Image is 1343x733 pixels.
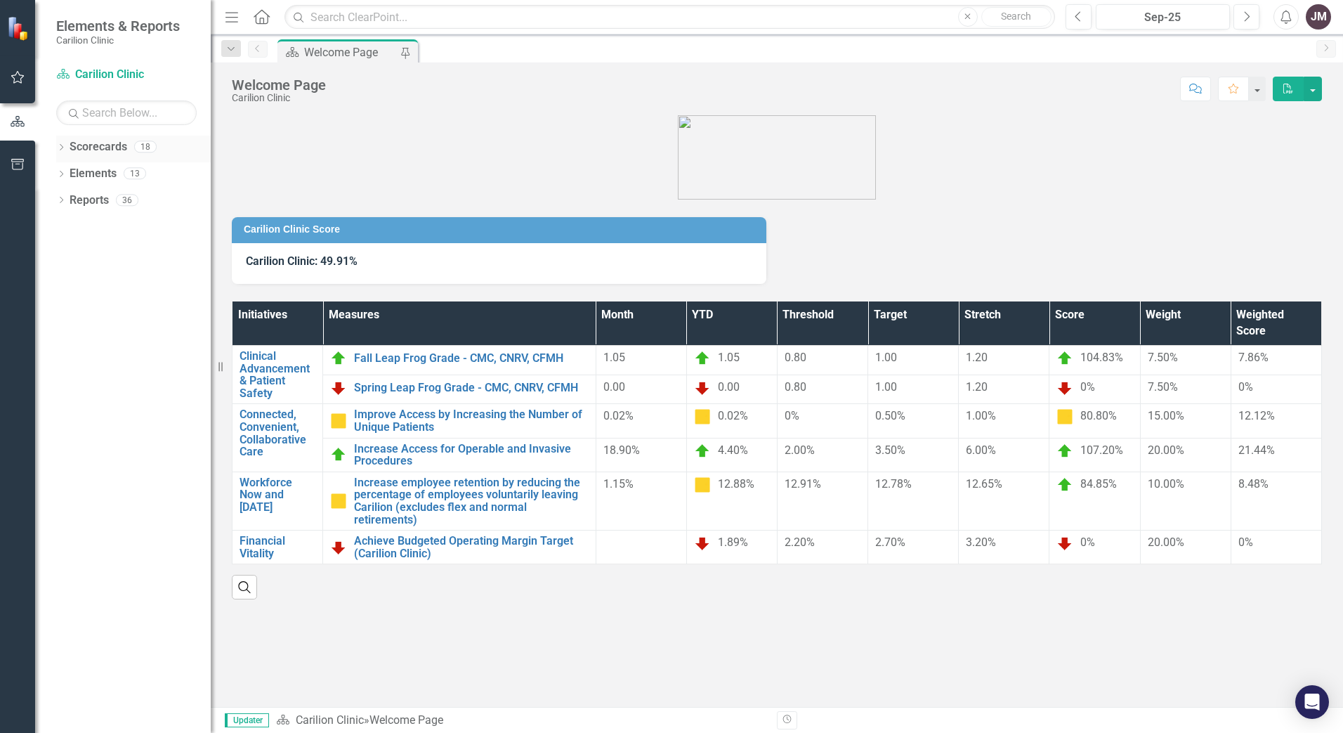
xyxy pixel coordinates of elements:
span: 3.50% [875,443,905,457]
span: 0% [1080,536,1095,549]
span: 12.12% [1238,409,1275,422]
a: Improve Access by Increasing the Number of Unique Patients [354,408,589,433]
span: 15.00% [1148,409,1184,422]
span: 0% [1238,536,1253,549]
span: 2.20% [785,536,815,549]
img: Caution [694,476,711,493]
span: 2.70% [875,536,905,549]
td: Double-Click to Edit Right Click for Context Menu [232,472,323,530]
span: 0.00 [718,380,740,394]
a: Reports [70,193,109,209]
img: Below Plan [694,380,711,396]
a: Spring Leap Frog Grade - CMC, CNRV, CFMH [354,382,589,394]
div: 13 [124,168,146,180]
small: Carilion Clinic [56,34,180,46]
img: Below Plan [330,380,347,396]
span: 1.00 [875,380,897,394]
a: Elements [70,166,117,182]
td: Double-Click to Edit Right Click for Context Menu [323,375,596,404]
span: 1.00 [875,351,897,364]
span: 1.15% [603,477,634,491]
span: Elements & Reports [56,18,180,34]
input: Search ClearPoint... [284,5,1055,30]
img: Caution [1056,408,1073,425]
a: Achieve Budgeted Operating Margin Target (Carilion Clinic) [354,535,589,559]
img: Caution [330,493,347,510]
span: 7.86% [1238,351,1269,364]
span: 0.80 [785,380,806,394]
a: Workforce Now and [DATE] [240,476,315,514]
span: 2.00% [785,443,815,457]
a: Fall Leap Frog Grade - CMC, CNRV, CFMH [354,352,589,365]
span: 12.91% [785,477,821,491]
img: ClearPoint Strategy [7,16,32,41]
span: 21.44% [1238,443,1275,457]
span: 104.83% [1080,351,1123,364]
img: On Target [1056,476,1073,493]
span: 1.89% [718,536,748,549]
span: Search [1001,11,1031,22]
span: 4.40% [718,443,748,457]
span: 107.20% [1080,443,1123,457]
span: 7.50% [1148,380,1178,394]
span: 10.00% [1148,477,1184,491]
div: 18 [134,141,157,153]
td: Double-Click to Edit Right Click for Context Menu [323,438,596,472]
img: On Target [330,446,347,463]
span: 0.50% [875,409,905,422]
div: 36 [116,194,138,206]
span: 1.00% [966,409,996,422]
span: 12.88% [718,477,754,491]
td: Double-Click to Edit Right Click for Context Menu [323,346,596,375]
span: 6.00% [966,443,996,457]
span: 1.05 [718,351,740,364]
span: 84.85% [1080,477,1117,491]
img: On Target [694,443,711,460]
span: 12.78% [875,477,912,491]
img: On Target [330,350,347,367]
span: 1.20 [966,380,988,394]
div: Carilion Clinic [232,93,326,103]
img: On Target [694,350,711,367]
span: 0% [785,409,799,422]
span: 1.20 [966,351,988,364]
span: Carilion Clinic: 49.91% [246,254,358,268]
div: » [276,713,766,729]
span: 3.20% [966,536,996,549]
button: Sep-25 [1096,4,1230,30]
span: 7.50% [1148,351,1178,364]
img: On Target [1056,443,1073,460]
input: Search Below... [56,100,197,125]
div: Welcome Page [369,713,443,727]
h3: Carilion Clinic Score [244,224,759,235]
a: Scorecards [70,139,127,155]
img: Below Plan [1056,535,1073,552]
img: Below Plan [330,539,347,556]
span: 18.90% [603,443,640,457]
img: Caution [330,413,347,429]
div: Open Intercom Messenger [1295,685,1329,719]
span: 0.80 [785,351,806,364]
img: Below Plan [694,535,711,552]
td: Double-Click to Edit Right Click for Context Menu [323,404,596,438]
span: 80.80% [1080,410,1117,423]
div: Sep-25 [1101,9,1225,26]
a: Carilion Clinic [56,67,197,83]
div: Welcome Page [304,44,397,61]
a: Carilion Clinic [296,713,364,727]
a: Clinical Advancement & Patient Safety [240,350,315,399]
a: Increase Access for Operable and Invasive Procedures [354,443,589,467]
span: Updater [225,713,269,727]
div: Welcome Page [232,77,326,93]
td: Double-Click to Edit Right Click for Context Menu [323,531,596,564]
span: 20.00% [1148,536,1184,549]
span: 0.02% [718,410,748,423]
a: Financial Vitality [240,535,315,559]
td: Double-Click to Edit Right Click for Context Menu [232,346,323,404]
a: Connected, Convenient, Collaborative Care [240,408,315,458]
td: Double-Click to Edit Right Click for Context Menu [323,472,596,530]
span: 12.65% [966,477,1002,491]
span: 0% [1238,380,1253,394]
span: 20.00% [1148,443,1184,457]
img: Below Plan [1056,380,1073,396]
